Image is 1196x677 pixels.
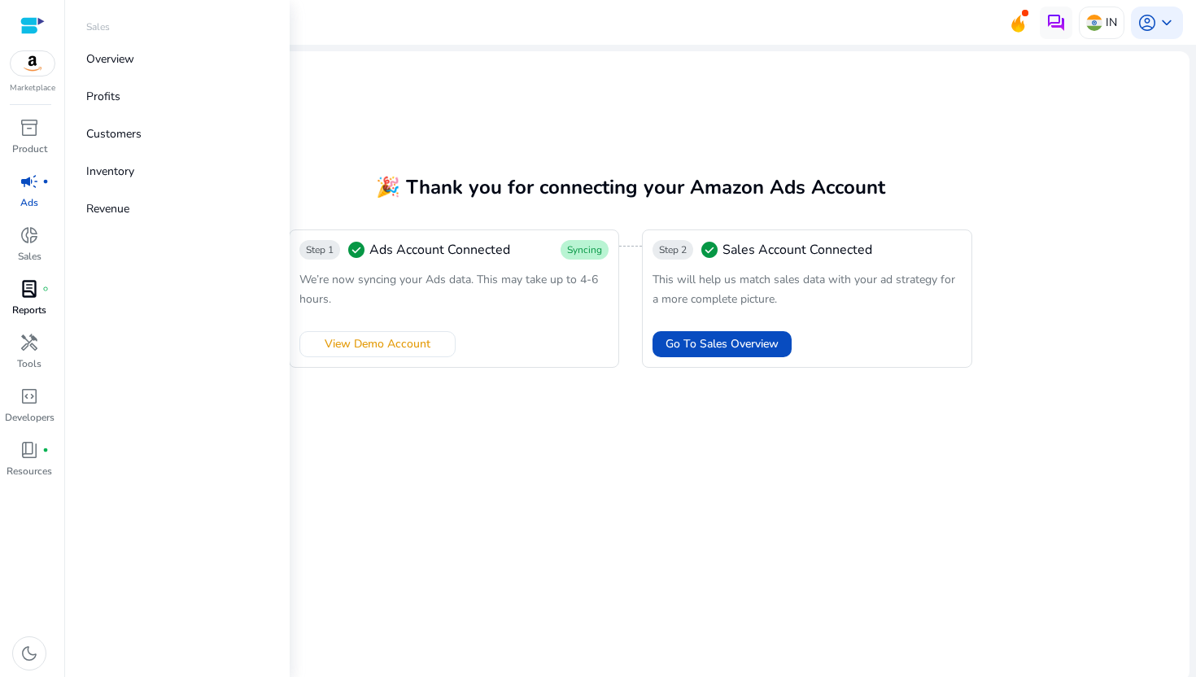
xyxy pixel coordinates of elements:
[659,243,687,256] span: Step 2
[20,279,39,299] span: lab_profile
[567,243,602,256] span: Syncing
[12,142,47,156] p: Product
[86,88,120,105] p: Profits
[12,303,46,317] p: Reports
[369,240,510,260] span: Ads Account Connected
[20,172,39,191] span: campaign
[653,331,792,357] button: Go To Sales Overview
[722,240,872,260] span: Sales Account Connected
[653,272,955,307] span: This will help us match sales data with your ad strategy for a more complete picture.
[20,644,39,663] span: dark_mode
[306,243,334,256] span: Step 1
[1157,13,1176,33] span: keyboard_arrow_down
[86,163,134,180] p: Inventory
[17,356,41,371] p: Tools
[20,195,38,210] p: Ads
[86,200,129,217] p: Revenue
[11,51,55,76] img: amazon.svg
[20,333,39,352] span: handyman
[1086,15,1102,31] img: in.svg
[299,272,598,307] span: We’re now syncing your Ads data. This may take up to 4-6 hours.
[10,82,55,94] p: Marketplace
[42,178,49,185] span: fiber_manual_record
[20,118,39,138] span: inventory_2
[325,335,430,352] span: View Demo Account
[376,174,885,200] span: 🎉 Thank you for connecting your Amazon Ads Account
[299,331,456,357] button: View Demo Account
[20,440,39,460] span: book_4
[20,225,39,245] span: donut_small
[347,240,366,260] span: check_circle
[20,387,39,406] span: code_blocks
[18,249,41,264] p: Sales
[86,50,134,68] p: Overview
[666,335,779,352] span: Go To Sales Overview
[700,240,719,260] span: check_circle
[86,20,110,34] p: Sales
[1137,13,1157,33] span: account_circle
[1106,8,1117,37] p: IN
[42,447,49,453] span: fiber_manual_record
[5,410,55,425] p: Developers
[86,125,142,142] p: Customers
[7,464,52,478] p: Resources
[42,286,49,292] span: fiber_manual_record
